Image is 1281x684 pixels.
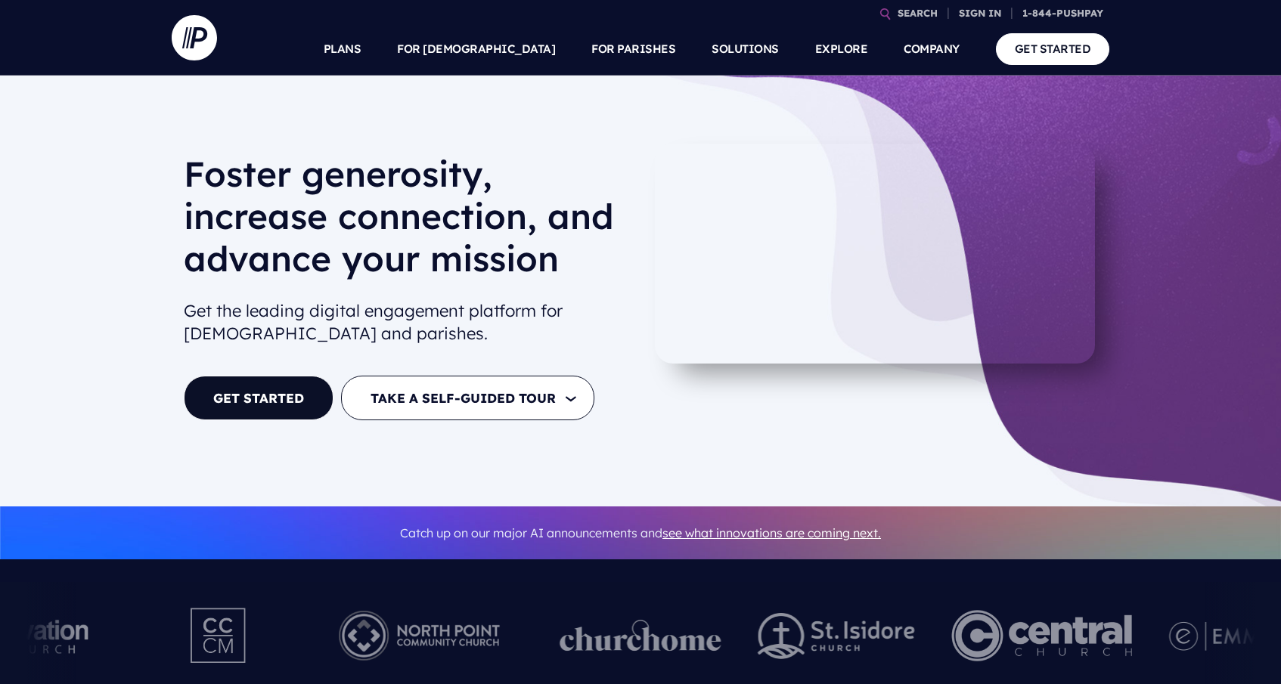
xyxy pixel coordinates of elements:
a: SOLUTIONS [712,23,779,76]
a: GET STARTED [996,33,1110,64]
img: pp_logos_1 [560,620,721,652]
a: see what innovations are coming next. [662,525,881,540]
a: GET STARTED [184,376,333,420]
a: FOR PARISHES [591,23,675,76]
img: Central Church Henderson NV [951,594,1132,677]
h2: Get the leading digital engagement platform for [DEMOGRAPHIC_DATA] and parishes. [184,293,628,352]
a: EXPLORE [815,23,868,76]
h1: Foster generosity, increase connection, and advance your mission [184,153,628,292]
img: pp_logos_2 [758,613,915,659]
button: TAKE A SELF-GUIDED TOUR [341,376,594,420]
a: COMPANY [904,23,960,76]
a: FOR [DEMOGRAPHIC_DATA] [397,23,555,76]
a: PLANS [324,23,361,76]
img: Pushpay_Logo__NorthPoint [315,594,523,677]
img: Pushpay_Logo__CCM [160,594,279,677]
p: Catch up on our major AI announcements and [184,516,1097,550]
